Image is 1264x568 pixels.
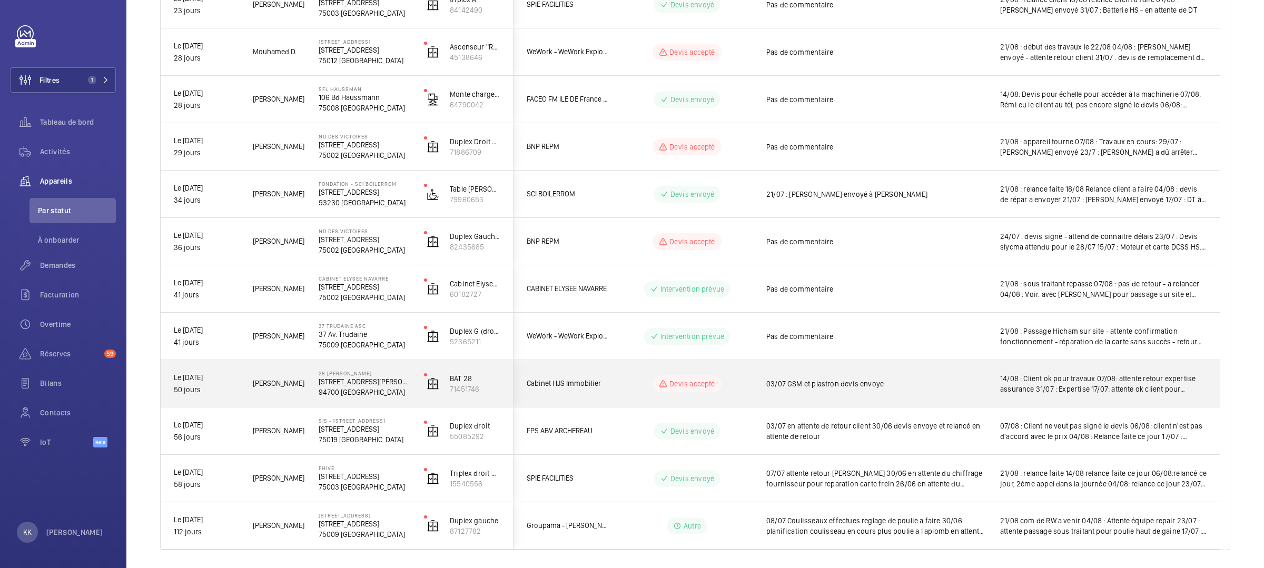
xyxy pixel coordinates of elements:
span: Facturation [40,290,116,300]
span: Demandes [40,260,116,271]
p: [STREET_ADDRESS] [319,38,410,45]
p: Fondation - SCI BOILERROM [319,181,410,187]
div: Press SPACE to select this row. [513,28,1220,76]
p: Le [DATE] [174,324,239,336]
p: 71451746 [450,384,500,394]
span: WeWork - WeWork Exploitation [527,330,608,342]
span: 03/07 en attente de retour client 30/06 devis envoye et relancé en attente de retour [766,421,986,442]
p: 52365211 [450,336,500,347]
p: Devis accepté [669,236,715,247]
p: Devis accepté [669,142,715,152]
span: 59 [104,350,116,358]
img: elevator.svg [427,472,439,485]
span: CABINET ELYSEE NAVARRE [527,283,608,295]
p: [STREET_ADDRESS] [319,234,410,245]
p: Le [DATE] [174,419,239,431]
div: Press SPACE to select this row. [161,76,513,123]
p: 28 jours [174,52,239,64]
p: BAT 28 [450,373,500,384]
p: [STREET_ADDRESS] [319,471,410,482]
p: Le [DATE] [174,514,239,526]
p: Triplex droit MC [450,468,500,479]
p: 75002 [GEOGRAPHIC_DATA] [319,150,410,161]
span: SPIE FACILITIES [527,472,608,484]
p: 36 jours [174,242,239,254]
img: elevator.svg [427,235,439,248]
p: [STREET_ADDRESS] [319,45,410,55]
p: KK [23,527,32,537]
p: 50 jours [174,384,239,396]
div: Press SPACE to select this row. [513,313,1220,360]
p: 93230 [GEOGRAPHIC_DATA] [319,197,410,208]
span: 03/07 GSM et plastron devis envoye [766,378,986,389]
span: Filtres [39,75,60,85]
span: Mouhamed D. [253,46,305,58]
p: [STREET_ADDRESS] [319,424,410,434]
p: Monte charge (entrée parking Rdc) [450,89,500,99]
p: 29 jours [174,147,239,159]
p: Devis envoyé [670,94,714,105]
img: freight_elevator.svg [427,93,439,106]
p: [PERSON_NAME] [46,527,103,537]
p: 28 jours [174,99,239,112]
span: 21/08 : appareil tourne 07/08 : Travaux en cours: 29/07 : [PERSON_NAME] envoyé 23/7 : [PERSON_NAM... [1000,136,1207,157]
p: 75008 [GEOGRAPHIC_DATA] [319,103,410,113]
p: Fhive [319,465,410,471]
p: [STREET_ADDRESS] [319,139,410,150]
img: elevator.svg [427,377,439,390]
span: Activités [40,146,116,157]
p: Ascenseur "Room bike" Jk671 [450,42,500,52]
p: Le [DATE] [174,40,239,52]
span: Tableau de bord [40,117,116,127]
p: 58 jours [174,479,239,491]
p: Duplex Gauche OTIS - Coté Montmartre [450,231,500,242]
p: 75012 [GEOGRAPHIC_DATA] [319,55,410,66]
p: 55085292 [450,431,500,442]
p: 94700 [GEOGRAPHIC_DATA] [319,387,410,397]
div: Press SPACE to select this row. [161,123,513,171]
p: 71886709 [450,147,500,157]
p: 23 jours [174,5,239,17]
span: BNP REPM [527,141,608,153]
p: 112 jours [174,526,239,538]
span: 21/08 : relance faite 14/08 relance faite ce jour 06/08:relancé ce jour, 2ème appel dans la journ... [1000,468,1207,489]
span: Par statut [38,205,116,216]
p: 28 [PERSON_NAME] [319,370,410,376]
span: Pas de commentaire [766,284,986,294]
span: Cabinet HJS Immobilier [527,377,608,390]
p: 79960653 [450,194,500,205]
span: 21/08 : Passage Hicham sur site - attente confirmation fonctionnement - réparation de la carte sa... [1000,326,1207,347]
img: elevator.svg [427,425,439,437]
p: 60182727 [450,289,500,300]
p: [STREET_ADDRESS] [319,187,410,197]
span: Pas de commentaire [766,94,986,105]
p: Devis accepté [669,47,715,57]
p: 64790042 [450,99,500,110]
p: 75002 [GEOGRAPHIC_DATA] [319,245,410,255]
div: Press SPACE to select this row. [513,123,1220,171]
span: 21/07 : [PERSON_NAME] envoyé à [PERSON_NAME] [766,189,986,200]
span: FPS ABV ARCHEREAU [527,425,608,437]
span: À onboarder [38,235,116,245]
p: SIS - [STREET_ADDRESS] [319,417,410,424]
p: Duplex G (droite) [450,326,500,336]
p: 15540556 [450,479,500,489]
p: 106 Bd Haussmann [319,92,410,103]
p: Le [DATE] [174,135,239,147]
span: 21/08 : relance faite 18/08 Relance client a faire 04/08 : devis de répar a envoyer 21/07 : [PERS... [1000,184,1207,205]
p: 34 jours [174,194,239,206]
span: 07/08 : Client ne veut pas signé le devis 06/08: client n'est pas d'accord avec le prix 04/08 : R... [1000,421,1207,442]
span: [PERSON_NAME] [253,283,305,295]
p: Le [DATE] [174,182,239,194]
p: Intervention prévue [660,331,724,342]
img: elevator.svg [427,283,439,295]
p: 41 jours [174,336,239,348]
p: Duplex gauche [450,515,500,526]
span: Groupama - [PERSON_NAME] [527,520,608,532]
button: Filtres1 [11,67,116,93]
img: platform_lift.svg [427,188,439,201]
p: 75009 [GEOGRAPHIC_DATA] [319,529,410,540]
p: 56 jours [174,431,239,443]
span: Pas de commentaire [766,142,986,152]
div: Press SPACE to select this row. [161,313,513,360]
